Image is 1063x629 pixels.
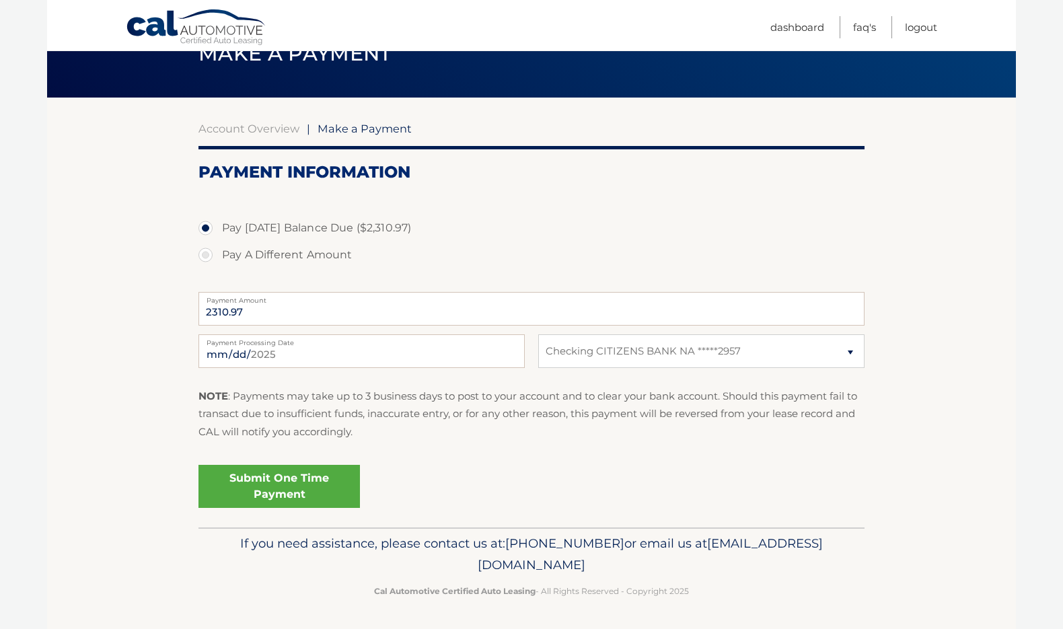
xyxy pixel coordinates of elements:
label: Pay A Different Amount [198,242,865,268]
input: Payment Date [198,334,525,368]
span: [EMAIL_ADDRESS][DOMAIN_NAME] [478,535,823,572]
a: FAQ's [853,16,876,38]
label: Payment Processing Date [198,334,525,345]
span: [PHONE_NUMBER] [505,535,624,551]
h2: Payment Information [198,162,865,182]
strong: NOTE [198,390,228,402]
input: Payment Amount [198,292,865,326]
p: : Payments may take up to 3 business days to post to your account and to clear your bank account.... [198,387,865,441]
span: | [307,122,310,135]
label: Pay [DATE] Balance Due ($2,310.97) [198,215,865,242]
label: Payment Amount [198,292,865,303]
strong: Cal Automotive Certified Auto Leasing [374,586,536,596]
a: Cal Automotive [126,9,267,48]
a: Account Overview [198,122,299,135]
span: Make a Payment [318,122,412,135]
a: Dashboard [770,16,824,38]
a: Logout [905,16,937,38]
a: Submit One Time Payment [198,465,360,508]
p: If you need assistance, please contact us at: or email us at [207,533,856,576]
span: Make a Payment [198,41,392,66]
p: - All Rights Reserved - Copyright 2025 [207,584,856,598]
